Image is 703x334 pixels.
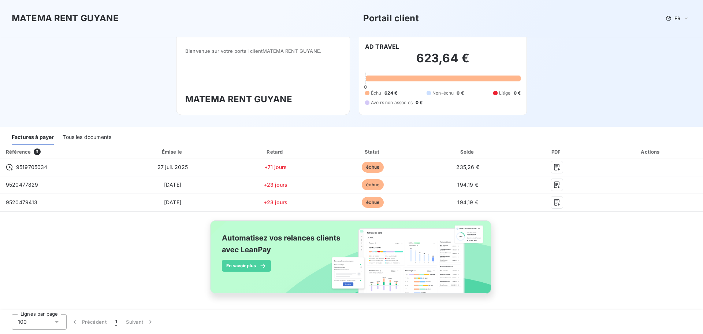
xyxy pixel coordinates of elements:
[6,199,38,205] span: 9520479413
[364,84,367,90] span: 0
[115,318,117,326] span: 1
[164,181,181,188] span: [DATE]
[326,148,420,155] div: Statut
[120,148,225,155] div: Émise le
[371,99,413,106] span: Avoirs non associés
[499,90,511,96] span: Litige
[204,216,499,306] img: banner
[12,130,54,145] div: Factures à payer
[432,90,454,96] span: Non-échu
[111,314,122,330] button: 1
[362,197,384,208] span: échue
[457,199,478,205] span: 194,19 €
[457,181,478,188] span: 194,19 €
[164,199,181,205] span: [DATE]
[362,179,384,190] span: échue
[185,48,341,54] span: Bienvenue sur votre portail client MATEMA RENT GUYANE .
[365,42,399,51] h6: AD TRAVEL
[264,181,287,188] span: +23 jours
[12,12,119,25] h3: MATEMA RENT GUYANE
[264,199,287,205] span: +23 jours
[362,162,384,173] span: échue
[384,90,398,96] span: 624 €
[457,90,464,96] span: 0 €
[674,15,680,21] span: FR
[157,164,188,170] span: 27 juil. 2025
[600,148,702,155] div: Actions
[371,90,382,96] span: Échu
[514,90,521,96] span: 0 €
[516,148,598,155] div: PDF
[63,130,111,145] div: Tous les documents
[16,164,48,171] span: 9519705034
[34,148,40,155] span: 3
[185,93,341,106] h3: MATEMA RENT GUYANE
[363,12,419,25] h3: Portail client
[365,51,521,73] h2: 623,64 €
[416,99,423,106] span: 0 €
[18,318,27,326] span: 100
[122,314,159,330] button: Suivant
[264,164,287,170] span: +71 jours
[228,148,323,155] div: Retard
[6,149,31,155] div: Référence
[6,181,38,188] span: 9520477829
[67,314,111,330] button: Précédent
[456,164,479,170] span: 235,26 €
[423,148,513,155] div: Solde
